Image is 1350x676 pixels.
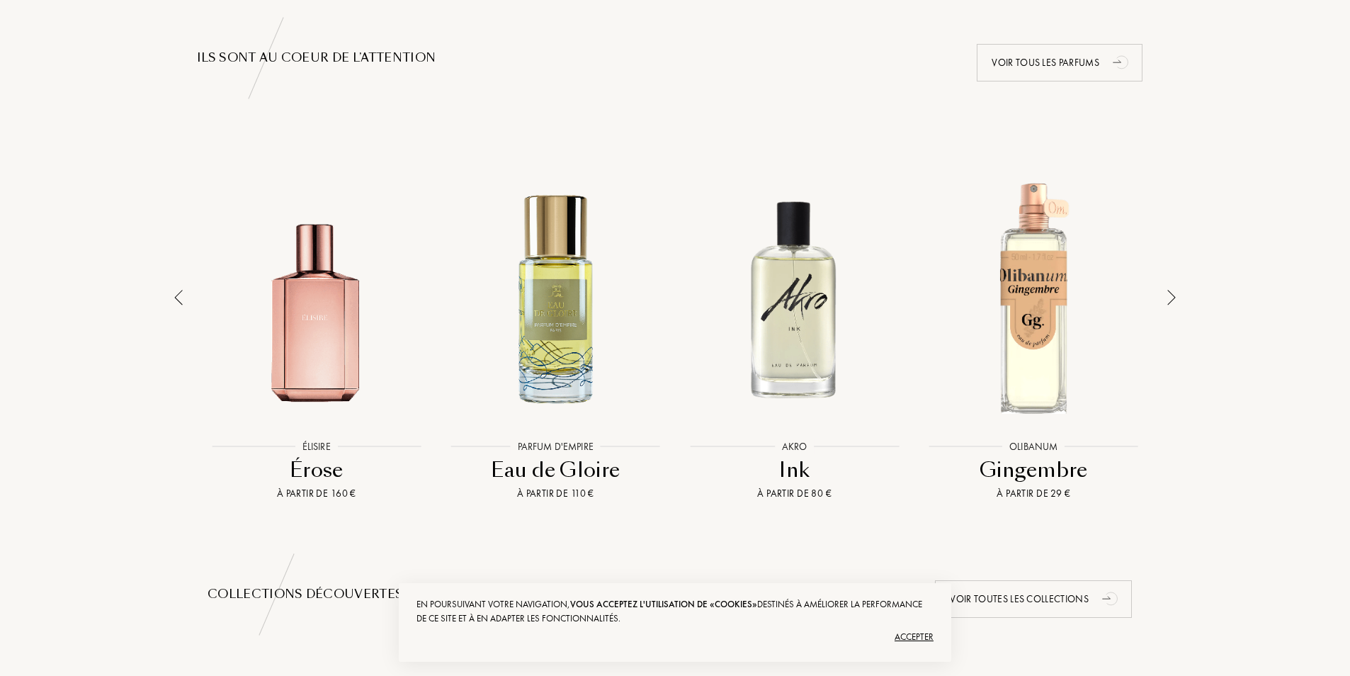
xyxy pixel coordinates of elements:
[1167,290,1176,305] img: arrow_thin.png
[924,580,1142,618] a: Voir toutes les collectionsanimation
[977,44,1142,81] div: Voir tous les parfums
[436,152,676,501] a: Eau de Gloire Parfum d'EmpireParfum d'EmpireEau de GloireÀ partir de 110 €
[197,50,1153,67] div: ILS SONT au COEUR de l’attention
[935,580,1132,618] div: Voir toutes les collections
[295,439,338,454] div: Élisire
[1097,584,1125,612] div: animation
[440,486,672,501] div: À partir de 110 €
[914,152,1154,501] a: Gingembre OlibanumOlibanumGingembreÀ partir de 29 €
[416,626,934,648] div: Accepter
[200,456,433,484] div: Érose
[679,456,911,484] div: Ink
[775,439,815,454] div: Akro
[918,456,1150,484] div: Gingembre
[1108,47,1136,76] div: animation
[208,586,1142,603] div: Collections découvertes
[200,486,433,501] div: À partir de 160 €
[918,486,1150,501] div: À partir de 29 €
[1002,439,1065,454] div: Olibanum
[966,44,1153,81] a: Voir tous les parfumsanimation
[675,152,914,501] a: Ink AkroAkroInkÀ partir de 80 €
[416,597,934,626] div: En poursuivant votre navigation, destinés à améliorer la performance de ce site et à en adapter l...
[174,290,183,305] img: arrow_thin_left.png
[511,439,601,454] div: Parfum d'Empire
[570,598,757,610] span: vous acceptez l'utilisation de «cookies»
[440,456,672,484] div: Eau de Gloire
[197,152,436,501] a: Érose ÉlisireÉlisireÉroseÀ partir de 160 €
[679,486,911,501] div: À partir de 80 €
